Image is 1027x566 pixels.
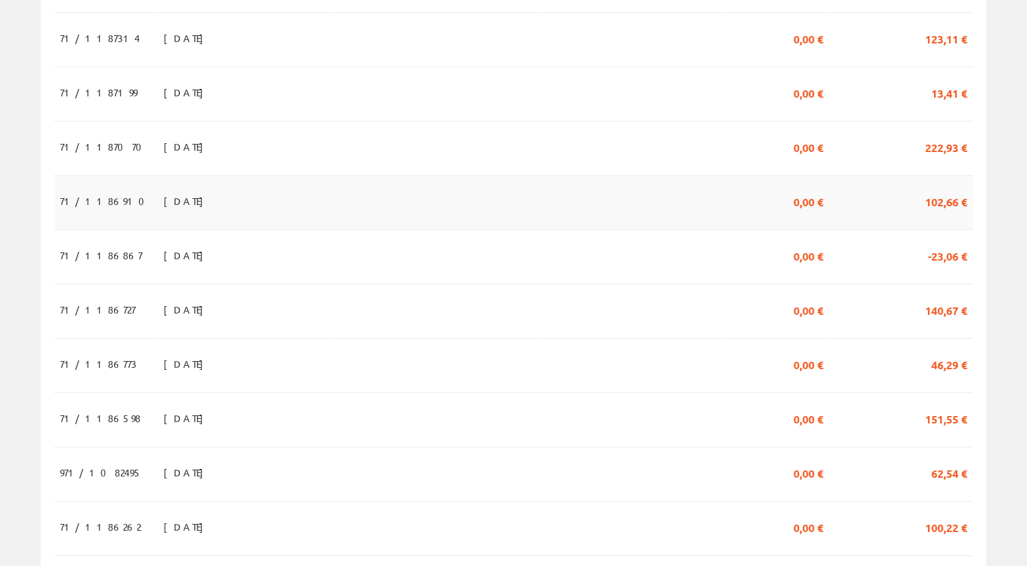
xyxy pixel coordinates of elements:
span: 0,00 € [793,298,823,321]
span: 71/1187070 [60,135,150,158]
span: 0,00 € [793,26,823,50]
span: 71/1186910 [60,189,153,212]
span: 123,11 € [925,26,967,50]
span: [DATE] [164,407,210,430]
span: -23,06 € [928,244,967,267]
span: [DATE] [164,135,210,158]
span: [DATE] [164,461,210,484]
span: 971/1082495 [60,461,142,484]
span: 0,00 € [793,135,823,158]
span: 0,00 € [793,407,823,430]
span: [DATE] [164,26,210,50]
span: [DATE] [164,81,210,104]
span: [DATE] [164,515,210,538]
span: 46,29 € [931,352,967,375]
span: 71/1186727 [60,298,135,321]
span: 100,22 € [925,515,967,538]
span: 151,55 € [925,407,967,430]
span: 71/1186598 [60,407,141,430]
span: [DATE] [164,298,210,321]
span: 102,66 € [925,189,967,212]
span: 71/1186262 [60,515,141,538]
span: 0,00 € [793,515,823,538]
span: 71/1186773 [60,352,136,375]
span: 71/1187314 [60,26,140,50]
span: 222,93 € [925,135,967,158]
span: 13,41 € [931,81,967,104]
span: 71/1187199 [60,81,137,104]
span: 0,00 € [793,244,823,267]
span: [DATE] [164,189,210,212]
span: 140,67 € [925,298,967,321]
span: 0,00 € [793,81,823,104]
span: 0,00 € [793,189,823,212]
span: [DATE] [164,352,210,375]
span: 62,54 € [931,461,967,484]
span: 0,00 € [793,461,823,484]
span: [DATE] [164,244,210,267]
span: 71/1186867 [60,244,142,267]
span: 0,00 € [793,352,823,375]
